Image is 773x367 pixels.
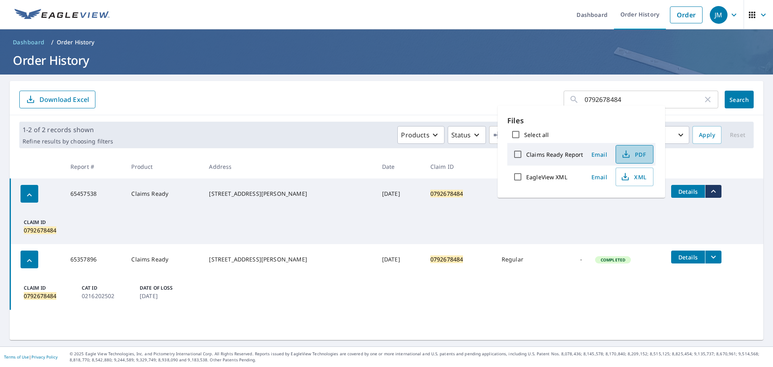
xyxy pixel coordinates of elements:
[23,125,113,135] p: 1-2 of 2 records shown
[430,255,463,263] mark: 0792678484
[676,188,700,195] span: Details
[64,244,125,275] td: 65357896
[24,284,72,292] p: Claim ID
[10,36,763,49] nav: breadcrumb
[430,190,463,197] mark: 0792678484
[621,172,647,182] span: XML
[376,155,424,178] th: Date
[585,88,703,111] input: Address, Report #, Claim ID, etc.
[676,253,700,261] span: Details
[82,284,130,292] p: Cat ID
[70,351,769,363] p: © 2025 Eagle View Technologies, Inc. and Pictometry International Corp. All Rights Reserved. Repo...
[692,126,721,144] button: Apply
[596,257,630,263] span: Completed
[493,130,520,140] span: Orgs
[705,185,721,198] button: filesDropdownBtn-65457538
[376,178,424,209] td: [DATE]
[587,148,612,161] button: Email
[590,173,609,181] span: Email
[671,251,705,263] button: detailsBtn-65357896
[209,190,369,198] div: [STREET_ADDRESS][PERSON_NAME]
[671,185,705,198] button: detailsBtn-65457538
[376,244,424,275] td: [DATE]
[616,145,653,164] button: PDF
[731,96,747,104] span: Search
[125,178,203,209] td: Claims Ready
[587,171,612,183] button: Email
[489,126,565,144] button: Orgs67
[524,131,549,139] label: Select all
[23,138,113,145] p: Refine results by choosing filters
[448,126,486,144] button: Status
[82,292,130,300] p: 0216202502
[13,38,45,46] span: Dashboard
[140,284,188,292] p: Date of Loss
[621,149,647,159] span: PDF
[4,354,29,360] a: Terms of Use
[397,126,444,144] button: Products
[125,155,203,178] th: Product
[495,178,550,209] td: Regular
[39,95,89,104] p: Download Excel
[10,36,48,49] a: Dashboard
[424,155,495,178] th: Claim ID
[705,251,721,263] button: filesDropdownBtn-65357896
[24,292,56,300] mark: 0792678484
[64,178,125,209] td: 65457538
[209,255,369,263] div: [STREET_ADDRESS][PERSON_NAME]
[57,38,95,46] p: Order History
[699,130,715,140] span: Apply
[550,244,589,275] td: -
[451,130,471,140] p: Status
[31,354,58,360] a: Privacy Policy
[616,168,653,186] button: XML
[495,155,550,178] th: Delivery
[24,219,72,226] p: Claim ID
[710,6,728,24] div: JM
[10,52,763,68] h1: Order History
[725,91,754,108] button: Search
[203,155,375,178] th: Address
[526,173,567,181] label: EagleView XML
[19,91,95,108] button: Download Excel
[590,151,609,158] span: Email
[670,6,703,23] a: Order
[507,115,655,126] p: Files
[401,130,429,140] p: Products
[526,151,583,158] label: Claims Ready Report
[495,244,550,275] td: Regular
[4,355,58,359] p: |
[14,9,110,21] img: EV Logo
[125,244,203,275] td: Claims Ready
[140,292,188,300] p: [DATE]
[24,226,56,234] mark: 0792678484
[64,155,125,178] th: Report #
[51,37,54,47] li: /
